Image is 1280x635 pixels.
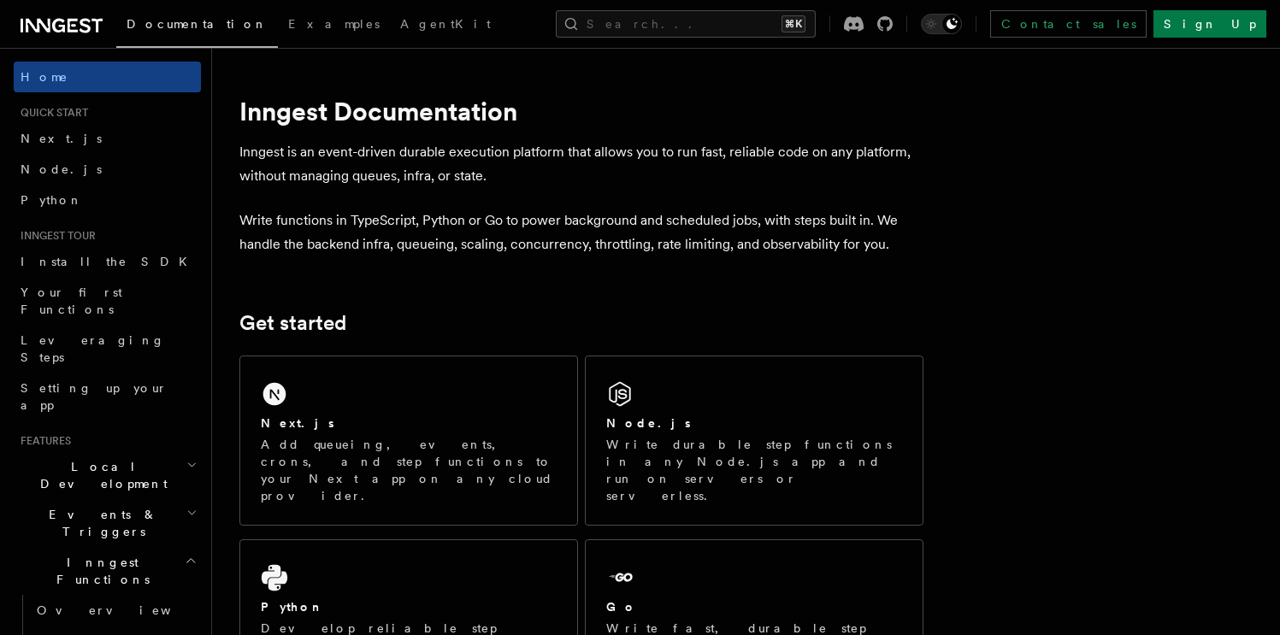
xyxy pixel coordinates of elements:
a: AgentKit [390,5,501,46]
span: Next.js [21,132,102,145]
h2: Go [606,598,637,615]
h2: Next.js [261,415,334,432]
a: Node.js [14,154,201,185]
span: Documentation [127,17,268,31]
span: Leveraging Steps [21,333,165,364]
a: Leveraging Steps [14,325,201,373]
a: Examples [278,5,390,46]
a: Contact sales [990,10,1147,38]
a: Next.jsAdd queueing, events, crons, and step functions to your Next app on any cloud provider. [239,356,578,526]
span: Python [21,193,83,207]
a: Sign Up [1153,10,1266,38]
p: Write functions in TypeScript, Python or Go to power background and scheduled jobs, with steps bu... [239,209,923,256]
a: Home [14,62,201,92]
kbd: ⌘K [782,15,805,32]
a: Next.js [14,123,201,154]
a: Get started [239,311,346,335]
span: Home [21,68,68,85]
a: Setting up your app [14,373,201,420]
h2: Node.js [606,415,691,432]
p: Add queueing, events, crons, and step functions to your Next app on any cloud provider. [261,436,557,504]
a: Node.jsWrite durable step functions in any Node.js app and run on servers or serverless. [585,356,923,526]
span: AgentKit [400,17,491,31]
span: Overview [37,603,213,617]
p: Write durable step functions in any Node.js app and run on servers or serverless. [606,436,902,504]
button: Local Development [14,451,201,499]
span: Node.js [21,162,102,176]
a: Documentation [116,5,278,48]
h2: Python [261,598,324,615]
button: Inngest Functions [14,547,201,595]
span: Local Development [14,458,186,492]
button: Search...⌘K [556,10,816,38]
a: Install the SDK [14,246,201,277]
a: Your first Functions [14,277,201,325]
span: Inngest Functions [14,554,185,588]
a: Overview [30,595,201,626]
span: Your first Functions [21,285,122,316]
h1: Inngest Documentation [239,96,923,126]
span: Quick start [14,106,88,120]
span: Setting up your app [21,381,168,412]
button: Events & Triggers [14,499,201,547]
span: Features [14,434,71,448]
p: Inngest is an event-driven durable execution platform that allows you to run fast, reliable code ... [239,140,923,188]
button: Toggle dark mode [921,14,962,34]
span: Install the SDK [21,255,198,268]
span: Inngest tour [14,229,96,243]
span: Events & Triggers [14,506,186,540]
a: Python [14,185,201,215]
span: Examples [288,17,380,31]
